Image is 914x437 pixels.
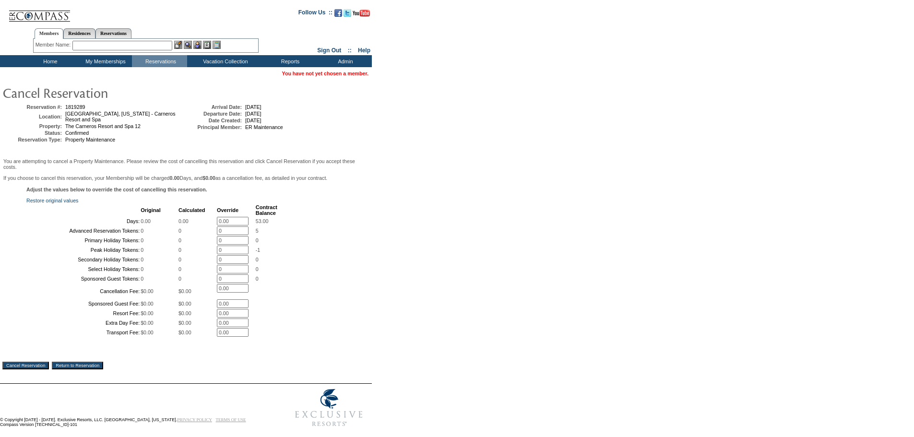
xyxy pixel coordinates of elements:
span: The Carneros Resort and Spa 12 [65,123,141,129]
span: ER Maintenance [245,124,283,130]
span: Confirmed [65,130,89,136]
td: Peak Holiday Tokens: [27,246,140,254]
img: Impersonate [193,41,202,49]
span: $0.00 [141,320,154,326]
a: Subscribe to our YouTube Channel [353,12,370,18]
span: $0.00 [141,301,154,307]
a: Reservations [95,28,131,38]
td: Vacation Collection [187,55,261,67]
span: [DATE] [245,104,261,110]
a: PRIVACY POLICY [177,417,212,422]
span: 0.00 [178,218,189,224]
img: Subscribe to our YouTube Channel [353,10,370,17]
span: 53.00 [256,218,269,224]
a: Residences [63,28,95,38]
b: Adjust the values below to override the cost of cancelling this reservation. [26,187,207,192]
span: 1819289 [65,104,85,110]
b: Contract Balance [256,204,277,216]
span: $0.00 [178,301,191,307]
div: Member Name: [36,41,72,49]
a: TERMS OF USE [216,417,246,422]
span: [DATE] [245,111,261,117]
img: Exclusive Resorts [286,384,372,432]
b: 0.00 [170,175,180,181]
img: Follow us on Twitter [344,9,351,17]
span: $0.00 [178,310,191,316]
span: $0.00 [178,288,191,294]
span: 0 [141,228,143,234]
a: Sign Out [317,47,341,54]
td: My Memberships [77,55,132,67]
span: 0 [178,228,181,234]
span: 0 [178,257,181,262]
span: 5 [256,228,259,234]
td: Cancellation Fee: [27,284,140,298]
td: Select Holiday Tokens: [27,265,140,273]
td: Location: [4,111,62,122]
td: Date Created: [184,118,242,123]
td: Reservation Type: [4,137,62,142]
td: Transport Fee: [27,328,140,337]
span: 0 [178,266,181,272]
a: Members [35,28,64,39]
td: Status: [4,130,62,136]
p: If you choose to cancel this reservation, your Membership will be charged Days, and as a cancella... [3,175,368,181]
a: Follow us on Twitter [344,12,351,18]
span: 0 [141,276,143,282]
span: $0.00 [178,320,191,326]
td: Resort Fee: [27,309,140,318]
p: You are attempting to cancel a Property Maintenance. Please review the cost of cancelling this re... [3,158,368,170]
input: Return to Reservation [52,362,103,369]
td: Property: [4,123,62,129]
img: b_calculator.gif [213,41,221,49]
span: :: [348,47,352,54]
a: Help [358,47,370,54]
b: Calculated [178,207,205,213]
td: Arrival Date: [184,104,242,110]
span: 0 [141,247,143,253]
td: Sponsored Guest Fee: [27,299,140,308]
td: Principal Member: [184,124,242,130]
span: 0 [141,257,143,262]
span: $0.00 [178,330,191,335]
span: 0 [141,237,143,243]
span: $0.00 [141,288,154,294]
td: Primary Holiday Tokens: [27,236,140,245]
span: Property Maintenance [65,137,115,142]
img: Compass Home [8,2,71,22]
span: 0 [256,266,259,272]
td: Extra Day Fee: [27,319,140,327]
td: Departure Date: [184,111,242,117]
span: 0.00 [141,218,151,224]
td: Follow Us :: [298,8,332,20]
b: Original [141,207,161,213]
b: Override [217,207,238,213]
span: [DATE] [245,118,261,123]
span: $0.00 [141,310,154,316]
img: pgTtlCancelRes.gif [2,83,194,102]
td: Advanced Reservation Tokens: [27,226,140,235]
span: 0 [256,276,259,282]
td: Reservations [132,55,187,67]
td: Reservation #: [4,104,62,110]
span: 0 [178,247,181,253]
td: Home [22,55,77,67]
a: Become our fan on Facebook [334,12,342,18]
span: 0 [256,237,259,243]
span: 0 [256,257,259,262]
span: $0.00 [141,330,154,335]
img: Become our fan on Facebook [334,9,342,17]
span: [GEOGRAPHIC_DATA], [US_STATE] - Carneros Resort and Spa [65,111,176,122]
td: Sponsored Guest Tokens: [27,274,140,283]
span: 0 [141,266,143,272]
td: Reports [261,55,317,67]
td: Secondary Holiday Tokens: [27,255,140,264]
a: Restore original values [26,198,78,203]
input: Cancel Reservation [2,362,49,369]
td: Admin [317,55,372,67]
img: b_edit.gif [174,41,182,49]
span: -1 [256,247,260,253]
span: 0 [178,276,181,282]
b: $0.00 [202,175,215,181]
img: Reservations [203,41,211,49]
